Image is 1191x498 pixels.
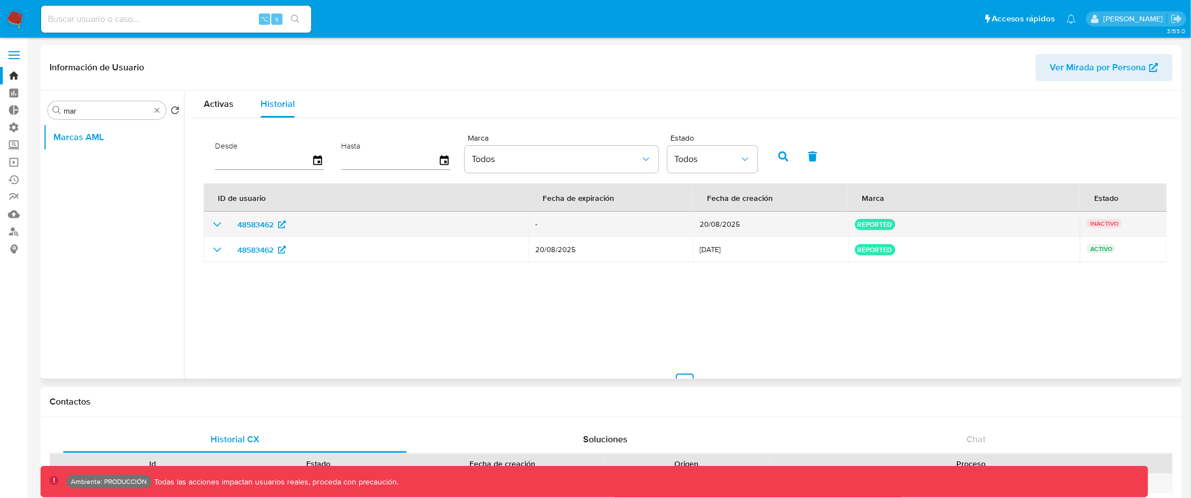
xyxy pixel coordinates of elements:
h1: Contactos [50,396,1173,407]
p: Todas las acciones impactan usuarios reales, proceda con precaución. [151,477,399,487]
span: Accesos rápidos [992,13,1055,25]
button: Buscar [52,106,61,115]
span: Ver Mirada por Persona [1050,54,1147,81]
span: Soluciones [584,433,628,446]
button: Ver Mirada por Persona [1036,54,1173,81]
div: Proceso [777,458,1165,469]
span: Historial CX [211,433,259,446]
p: Ambiente: PRODUCCIÓN [71,479,147,484]
input: Buscar [64,106,150,116]
h1: Información de Usuario [50,62,144,73]
p: diego.assum@mercadolibre.com [1103,14,1167,24]
div: Origen [612,458,762,469]
div: Estado [243,458,393,469]
div: Id [78,458,227,469]
button: Volver al orden por defecto [171,106,180,118]
a: Notificaciones [1067,14,1076,24]
span: s [275,14,279,24]
input: Buscar usuario o caso... [41,12,311,26]
span: ⌥ [260,14,268,24]
button: search-icon [284,11,307,27]
button: Marcas AML [43,124,184,151]
button: Borrar [153,106,162,115]
span: Chat [967,433,986,446]
a: Salir [1171,13,1183,25]
div: Fecha de creación [409,458,596,469]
